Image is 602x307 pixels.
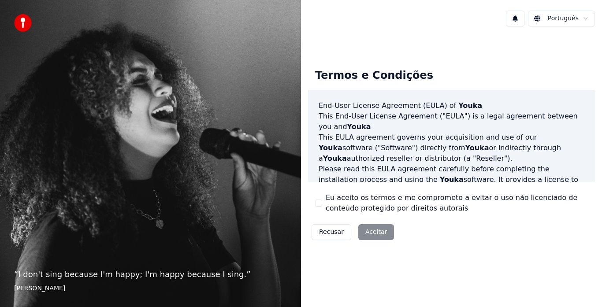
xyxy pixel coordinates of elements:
h3: End-User License Agreement (EULA) of [319,100,584,111]
span: Youka [440,175,464,184]
span: Youka [323,154,347,163]
span: Youka [458,101,482,110]
div: Termos e Condições [308,62,440,90]
span: Youka [319,144,342,152]
img: youka [14,14,32,32]
label: Eu aceito os termos e me comprometo a evitar o uso não licenciado de conteúdo protegido por direi... [326,192,588,214]
span: Youka [465,144,489,152]
footer: [PERSON_NAME] [14,284,287,293]
span: Youka [347,122,371,131]
p: This EULA agreement governs your acquisition and use of our software ("Software") directly from o... [319,132,584,164]
p: “ I don't sing because I'm happy; I'm happy because I sing. ” [14,268,287,281]
p: Please read this EULA agreement carefully before completing the installation process and using th... [319,164,584,206]
p: This End-User License Agreement ("EULA") is a legal agreement between you and [319,111,584,132]
button: Recusar [312,224,351,240]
